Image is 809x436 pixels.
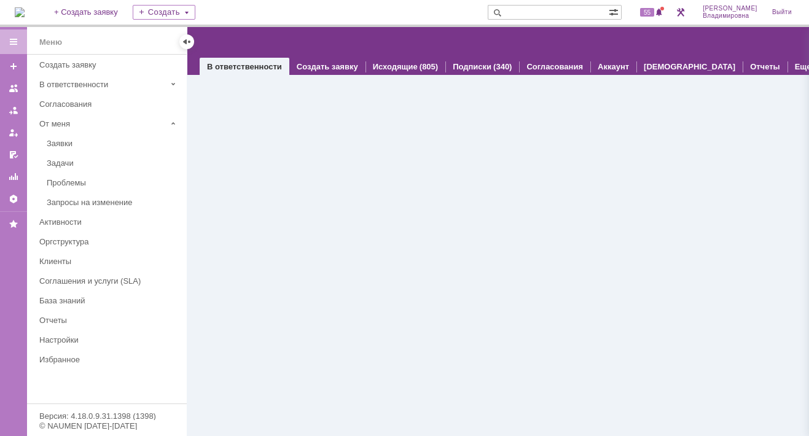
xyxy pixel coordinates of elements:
[34,95,184,114] a: Согласования
[47,139,179,148] div: Заявки
[39,237,179,246] div: Оргструктура
[42,154,184,173] a: Задачи
[39,422,174,430] div: © NAUMEN [DATE]-[DATE]
[39,355,166,364] div: Избранное
[39,276,179,286] div: Соглашения и услуги (SLA)
[4,56,23,76] a: Создать заявку
[39,296,179,305] div: База знаний
[179,34,194,49] div: Скрыть меню
[453,62,491,71] a: Подписки
[42,134,184,153] a: Заявки
[34,311,184,330] a: Отчеты
[39,257,179,266] div: Клиенты
[39,60,179,69] div: Создать заявку
[373,62,418,71] a: Исходящие
[644,62,735,71] a: [DEMOGRAPHIC_DATA]
[47,158,179,168] div: Задачи
[39,316,179,325] div: Отчеты
[34,271,184,290] a: Соглашения и услуги (SLA)
[4,101,23,120] a: Заявки в моей ответственности
[34,291,184,310] a: База знаний
[4,167,23,187] a: Отчеты
[47,198,179,207] div: Запросы на изменение
[526,62,583,71] a: Согласования
[673,5,688,20] a: Перейти в интерфейс администратора
[42,173,184,192] a: Проблемы
[39,119,166,128] div: От меня
[39,99,179,109] div: Согласования
[34,55,184,74] a: Создать заявку
[39,217,179,227] div: Активности
[640,8,654,17] span: 55
[297,62,358,71] a: Создать заявку
[34,212,184,232] a: Активности
[15,7,25,17] a: Перейти на домашнюю страницу
[4,79,23,98] a: Заявки на командах
[703,5,757,12] span: [PERSON_NAME]
[34,330,184,349] a: Настройки
[4,145,23,165] a: Мои согласования
[703,12,757,20] span: Владимировна
[493,62,512,71] div: (340)
[47,178,179,187] div: Проблемы
[34,252,184,271] a: Клиенты
[420,62,438,71] div: (805)
[42,193,184,212] a: Запросы на изменение
[207,62,282,71] a: В ответственности
[39,412,174,420] div: Версия: 4.18.0.9.31.1398 (1398)
[133,5,195,20] div: Создать
[4,189,23,209] a: Настройки
[15,7,25,17] img: logo
[609,6,621,17] span: Расширенный поиск
[598,62,629,71] a: Аккаунт
[39,335,179,345] div: Настройки
[34,232,184,251] a: Оргструктура
[39,35,62,50] div: Меню
[4,123,23,142] a: Мои заявки
[750,62,780,71] a: Отчеты
[39,80,166,89] div: В ответственности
